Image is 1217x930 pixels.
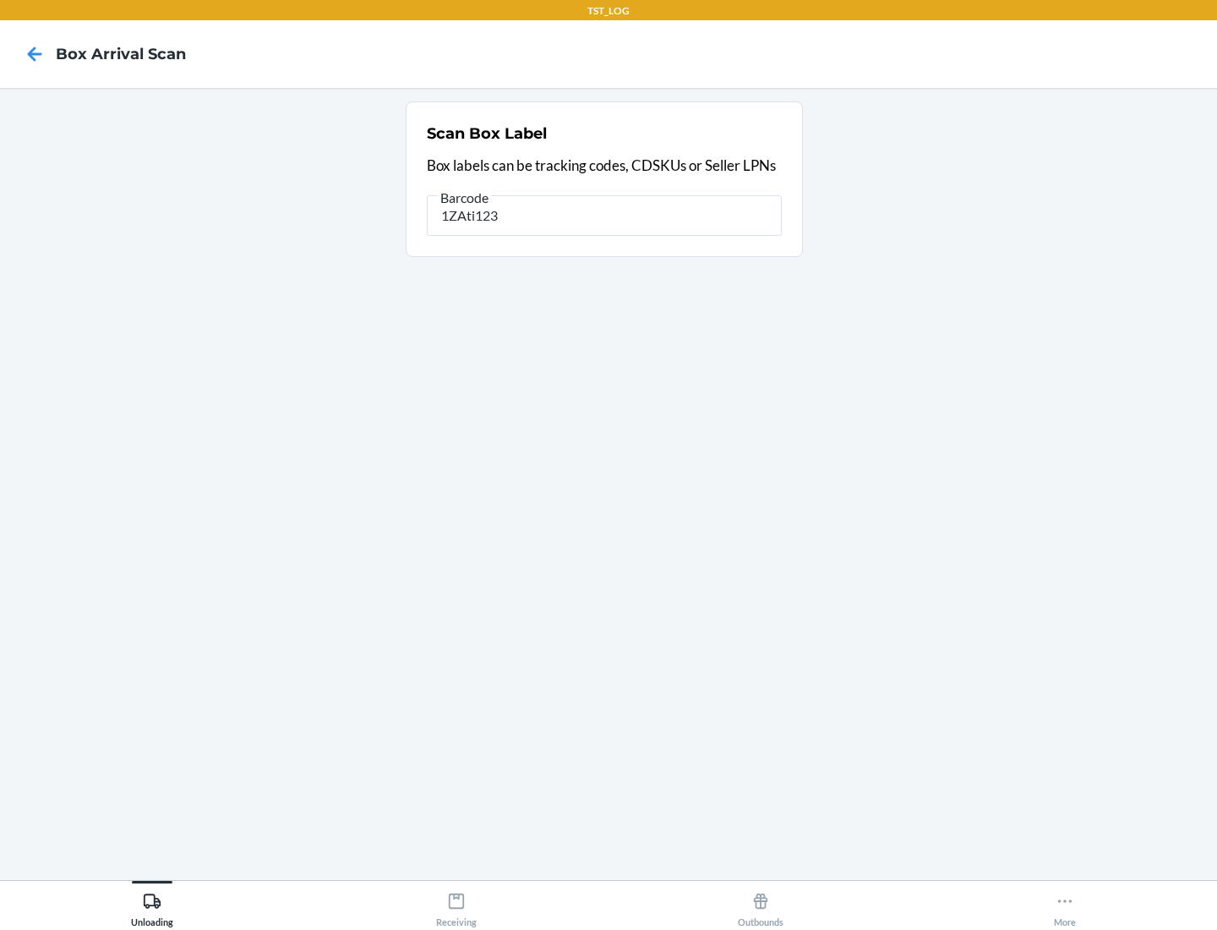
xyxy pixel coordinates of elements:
[738,885,783,927] div: Outbounds
[131,885,173,927] div: Unloading
[587,3,630,19] p: TST_LOG
[913,881,1217,927] button: More
[304,881,608,927] button: Receiving
[427,123,547,145] h2: Scan Box Label
[436,885,477,927] div: Receiving
[438,189,491,206] span: Barcode
[427,155,782,177] p: Box labels can be tracking codes, CDSKUs or Seller LPNs
[608,881,913,927] button: Outbounds
[1054,885,1076,927] div: More
[427,195,782,236] input: Barcode
[56,43,186,65] h4: Box Arrival Scan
